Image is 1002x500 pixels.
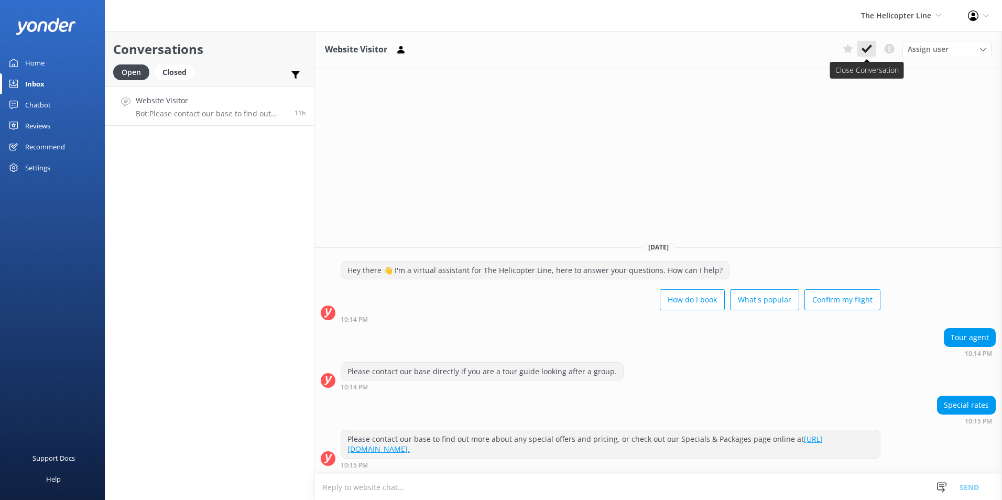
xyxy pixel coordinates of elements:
strong: 10:14 PM [965,351,992,357]
a: Closed [155,66,200,78]
button: What's popular [730,289,799,310]
a: [URL][DOMAIN_NAME]. [347,434,823,454]
div: Inbox [25,73,45,94]
a: Website VisitorBot:Please contact our base to find out more about any special offers and pricing,... [105,86,314,126]
a: Open [113,66,155,78]
button: Confirm my flight [804,289,880,310]
span: The Helicopter Line [861,10,931,20]
span: Assign user [908,44,949,55]
span: [DATE] [642,243,675,252]
div: Help [46,469,61,490]
div: Chatbot [25,94,51,115]
div: Home [25,52,45,73]
div: Oct 14 2025 10:15pm (UTC +13:00) Pacific/Auckland [341,461,880,469]
div: Please contact our base directly if you are a tour guide looking after a group. [341,363,623,381]
strong: 10:15 PM [341,462,368,469]
div: Open [113,64,149,80]
div: Reviews [25,115,50,136]
strong: 10:14 PM [341,317,368,323]
div: Oct 14 2025 10:14pm (UTC +13:00) Pacific/Auckland [944,350,996,357]
div: Oct 14 2025 10:14pm (UTC +13:00) Pacific/Auckland [341,383,624,390]
div: Recommend [25,136,65,157]
h3: Website Visitor [325,43,387,57]
strong: 10:15 PM [965,418,992,425]
div: Support Docs [32,448,75,469]
div: Assign User [902,41,992,58]
img: yonder-white-logo.png [16,18,76,35]
div: Settings [25,157,50,178]
p: Bot: Please contact our base to find out more about any special offers and pricing, or check out ... [136,109,287,118]
strong: 10:14 PM [341,384,368,390]
div: Oct 14 2025 10:14pm (UTC +13:00) Pacific/Auckland [341,316,880,323]
div: Please contact our base to find out more about any special offers and pricing, or check out our S... [341,430,880,458]
span: Oct 14 2025 10:15pm (UTC +13:00) Pacific/Auckland [295,108,306,117]
div: Special rates [938,396,995,414]
div: Closed [155,64,194,80]
div: Tour agent [944,329,995,346]
button: How do I book [660,289,725,310]
h2: Conversations [113,39,306,59]
div: Oct 14 2025 10:15pm (UTC +13:00) Pacific/Auckland [937,417,996,425]
h4: Website Visitor [136,95,287,106]
div: Hey there 👋 I'm a virtual assistant for The Helicopter Line, here to answer your questions. How c... [341,262,729,279]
